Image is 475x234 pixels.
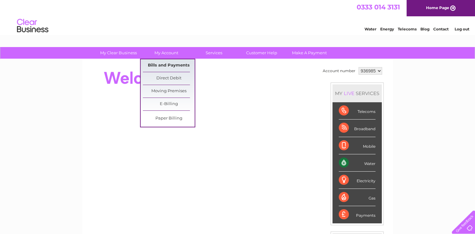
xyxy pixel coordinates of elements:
a: Moving Premises [143,85,195,98]
a: Energy [380,27,394,31]
a: Contact [433,27,449,31]
a: Services [188,47,240,59]
div: Clear Business is a trading name of Verastar Limited (registered in [GEOGRAPHIC_DATA] No. 3667643... [89,3,386,30]
div: Broadband [339,120,375,137]
a: My Account [140,47,192,59]
div: Gas [339,189,375,206]
div: Mobile [339,137,375,154]
a: Bills and Payments [143,59,195,72]
a: Direct Debit [143,72,195,85]
div: Telecoms [339,102,375,120]
a: Blog [420,27,429,31]
div: MY SERVICES [332,84,382,102]
a: Make A Payment [283,47,335,59]
a: 0333 014 3131 [357,3,400,11]
a: Customer Help [236,47,288,59]
a: E-Billing [143,98,195,110]
div: LIVE [343,90,356,96]
a: My Clear Business [93,47,144,59]
a: Log out [454,27,469,31]
div: Electricity [339,172,375,189]
div: Payments [339,206,375,223]
a: Paper Billing [143,112,195,125]
a: Water [364,27,376,31]
div: Water [339,154,375,172]
td: Account number [321,66,357,76]
img: logo.png [17,16,49,35]
a: Telecoms [398,27,417,31]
